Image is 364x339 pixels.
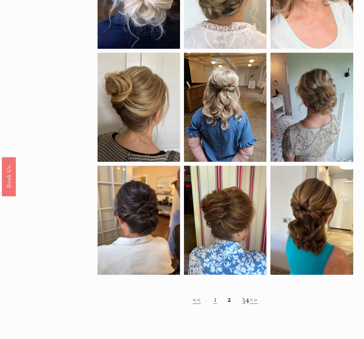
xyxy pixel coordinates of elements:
a: Book Us [2,157,16,196]
h2: 4 [98,294,353,304]
a: 1 [214,294,217,304]
a: << [193,294,200,304]
a: >> [250,294,257,304]
strong: 2 [227,294,231,304]
a: 3 [242,294,245,304]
